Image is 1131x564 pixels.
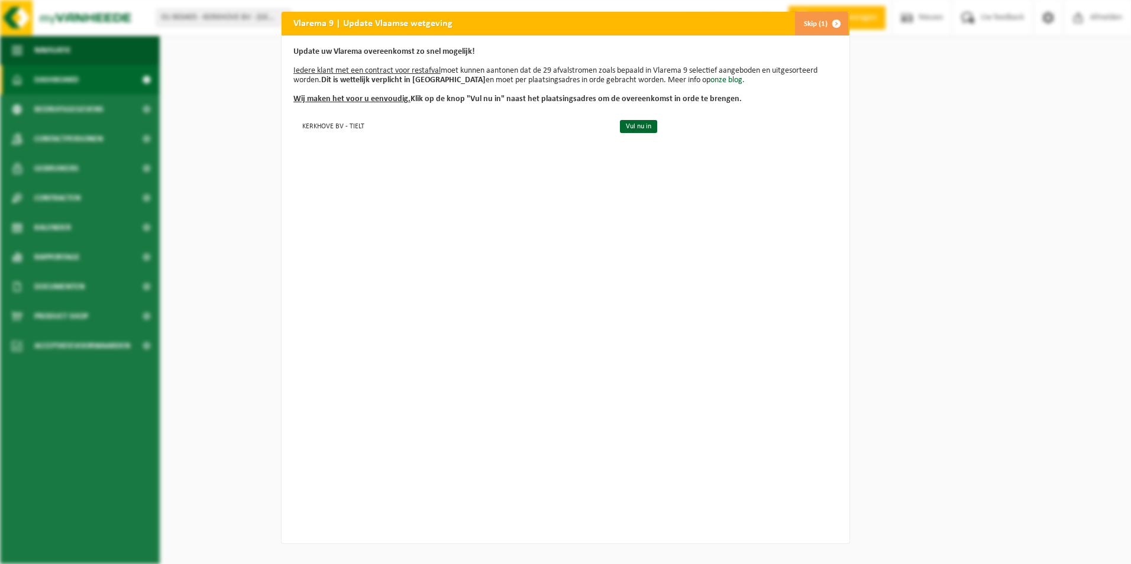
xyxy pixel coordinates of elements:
b: Dit is wettelijk verplicht in [GEOGRAPHIC_DATA] [321,76,486,85]
button: Skip (1) [794,12,848,35]
td: KERKHOVE BV - TIELT [293,116,610,135]
b: Klik op de knop "Vul nu in" naast het plaatsingsadres om de overeenkomst in orde te brengen. [293,95,742,103]
a: Vul nu in [620,120,657,133]
p: moet kunnen aantonen dat de 29 afvalstromen zoals bepaald in Vlarema 9 selectief aangeboden en ui... [293,47,838,104]
u: Wij maken het voor u eenvoudig. [293,95,411,103]
b: Update uw Vlarema overeenkomst zo snel mogelijk! [293,47,475,56]
h2: Vlarema 9 | Update Vlaamse wetgeving [282,12,464,34]
u: Iedere klant met een contract voor restafval [293,66,441,75]
a: onze blog. [710,76,745,85]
